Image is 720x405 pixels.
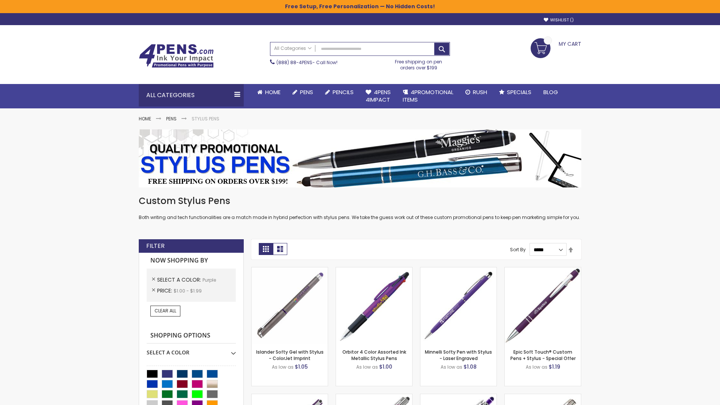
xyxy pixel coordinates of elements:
[147,253,236,268] strong: Now Shopping by
[319,84,360,100] a: Pencils
[251,84,286,100] a: Home
[154,307,176,314] span: Clear All
[147,328,236,344] strong: Shopping Options
[256,349,324,361] a: Islander Softy Gel with Stylus - ColorJet Imprint
[403,88,453,103] span: 4PROMOTIONAL ITEMS
[146,242,165,250] strong: Filter
[510,246,526,253] label: Sort By
[139,44,214,68] img: 4Pens Custom Pens and Promotional Products
[544,17,574,23] a: Wishlist
[360,84,397,108] a: 4Pens4impact
[147,343,236,356] div: Select A Color
[473,88,487,96] span: Rush
[342,349,406,361] a: Orbitor 4 Color Assorted Ink Metallic Stylus Pens
[420,267,496,273] a: Minnelli Softy Pen with Stylus - Laser Engraved-Purple
[252,267,328,343] img: Islander Softy Gel with Stylus - ColorJet Imprint-Purple
[276,59,337,66] span: - Call Now!
[463,363,477,370] span: $1.08
[420,394,496,400] a: Phoenix Softy with Stylus Pen - Laser-Purple
[157,276,202,283] span: Select A Color
[333,88,354,96] span: Pencils
[139,195,581,207] h1: Custom Stylus Pens
[286,84,319,100] a: Pens
[387,56,450,71] div: Free shipping on pen orders over $199
[252,267,328,273] a: Islander Softy Gel with Stylus - ColorJet Imprint-Purple
[510,349,576,361] a: Epic Soft Touch® Custom Pens + Stylus - Special Offer
[543,88,558,96] span: Blog
[425,349,492,361] a: Minnelli Softy Pen with Stylus - Laser Engraved
[379,363,392,370] span: $1.00
[537,84,564,100] a: Blog
[259,243,273,255] strong: Grid
[174,288,202,294] span: $1.00 - $1.99
[336,267,412,343] img: Orbitor 4 Color Assorted Ink Metallic Stylus Pens-Purple
[274,45,312,51] span: All Categories
[505,267,581,273] a: 4P-MS8B-Purple
[505,394,581,400] a: Tres-Chic Touch Pen - Standard Laser-Purple
[139,129,581,187] img: Stylus Pens
[157,287,174,294] span: Price
[270,42,315,55] a: All Categories
[300,88,313,96] span: Pens
[139,115,151,122] a: Home
[202,277,216,283] span: Purple
[441,364,462,370] span: As low as
[397,84,459,108] a: 4PROMOTIONALITEMS
[272,364,294,370] span: As low as
[459,84,493,100] a: Rush
[526,364,547,370] span: As low as
[265,88,280,96] span: Home
[139,84,244,106] div: All Categories
[276,59,312,66] a: (888) 88-4PENS
[549,363,560,370] span: $1.19
[139,195,581,221] div: Both writing and tech functionalities are a match made in hybrid perfection with stylus pens. We ...
[420,267,496,343] img: Minnelli Softy Pen with Stylus - Laser Engraved-Purple
[166,115,177,122] a: Pens
[507,88,531,96] span: Specials
[505,267,581,343] img: 4P-MS8B-Purple
[356,364,378,370] span: As low as
[493,84,537,100] a: Specials
[295,363,308,370] span: $1.05
[366,88,391,103] span: 4Pens 4impact
[336,267,412,273] a: Orbitor 4 Color Assorted Ink Metallic Stylus Pens-Purple
[192,115,219,122] strong: Stylus Pens
[252,394,328,400] a: Avendale Velvet Touch Stylus Gel Pen-Purple
[150,306,180,316] a: Clear All
[336,394,412,400] a: Tres-Chic with Stylus Metal Pen - Standard Laser-Purple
